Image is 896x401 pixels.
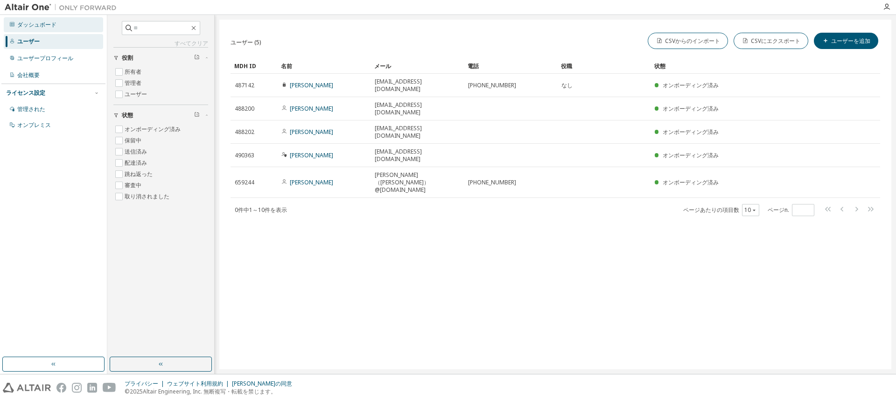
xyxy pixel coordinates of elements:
font: 取り消されました [125,192,169,200]
button: CSVからのインポート [648,33,728,49]
font: オンボーディング済み [663,151,719,159]
font: 487142 [235,81,254,89]
font: ユーザープロフィール [17,54,73,62]
font: 488202 [235,128,254,136]
font: ダッシュボード [17,21,56,28]
img: アルタイルワン [5,3,121,12]
font: ユーザー [125,90,147,98]
font: ユーザー [17,37,40,45]
font: を表示 [270,206,287,214]
font: [EMAIL_ADDRESS][DOMAIN_NAME] [375,148,422,163]
font: 1 [249,206,252,214]
font: 2025 [130,387,143,395]
font: ユーザーを追加 [831,37,870,45]
font: 中 [244,206,249,214]
font: [EMAIL_ADDRESS][DOMAIN_NAME] [375,101,422,116]
font: [PERSON_NAME] [290,81,333,89]
font: 状態 [654,62,665,70]
font: 管理者 [125,79,141,87]
font: [PERSON_NAME]の同意 [232,380,292,387]
font: プライバシー [125,380,158,387]
font: [PERSON_NAME] [290,178,333,186]
font: 488200 [235,105,254,113]
font: 電話 [468,62,479,70]
font: 保留中 [125,136,141,144]
img: linkedin.svg [87,383,97,393]
font: なし [561,81,573,89]
font: [PHONE_NUMBER] [468,81,516,89]
img: instagram.svg [72,383,82,393]
button: ユーザーを追加 [814,33,878,49]
font: オンボーディング済み [663,81,719,89]
font: ～ [252,206,258,214]
font: MDH ID [234,62,256,70]
img: facebook.svg [56,383,66,393]
font: [PHONE_NUMBER] [468,178,516,186]
font: CSVからのインポート [665,37,720,45]
font: オンボーディング済み [125,125,181,133]
font: 所有者 [125,68,141,76]
font: ウェブサイト利用規約 [167,380,223,387]
font: オンボーディング済み [663,105,719,113]
font: 名前 [281,62,292,70]
font: 状態 [122,111,133,119]
span: フィルターをクリア [194,112,200,119]
img: youtube.svg [103,383,116,393]
font: オンプレミス [17,121,51,129]
font: オンボーディング済み [663,178,719,186]
font: メール [374,62,391,70]
font: ページあたりの項目数 [683,206,739,214]
font: 659244 [235,178,254,186]
font: 跳ね返った [125,170,153,178]
img: altair_logo.svg [3,383,51,393]
font: [PERSON_NAME] [290,128,333,136]
button: CSVにエクスポート [734,33,808,49]
font: 管理された [17,105,45,113]
font: ユーザー (5) [231,38,261,46]
font: © [125,387,130,395]
font: [EMAIL_ADDRESS][DOMAIN_NAME] [375,124,422,140]
font: 10件 [258,206,270,214]
font: オンボーディング済み [663,128,719,136]
font: [PERSON_NAME] [290,105,333,113]
font: 審査中 [125,181,141,189]
font: 配達済み [125,159,147,167]
font: 490363 [235,151,254,159]
font: CSVにエクスポート [751,37,800,45]
font: [PERSON_NAME]（[PERSON_NAME]）@[DOMAIN_NAME] [375,171,429,194]
font: 10 [744,206,751,214]
font: すべてクリア [175,39,208,47]
button: 状態 [113,105,208,126]
font: 0件 [235,206,244,214]
font: ライセンス設定 [6,89,45,97]
font: [PERSON_NAME] [290,151,333,159]
font: Altair Engineering, Inc. 無断複写・転載を禁じます。 [143,387,276,395]
font: [EMAIL_ADDRESS][DOMAIN_NAME] [375,77,422,93]
font: 送信済み [125,148,147,155]
button: 役割 [113,48,208,68]
span: フィルターをクリア [194,54,200,62]
font: ページn. [768,206,789,214]
font: 役職 [561,62,572,70]
font: 役割 [122,54,133,62]
font: 会社概要 [17,71,40,79]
